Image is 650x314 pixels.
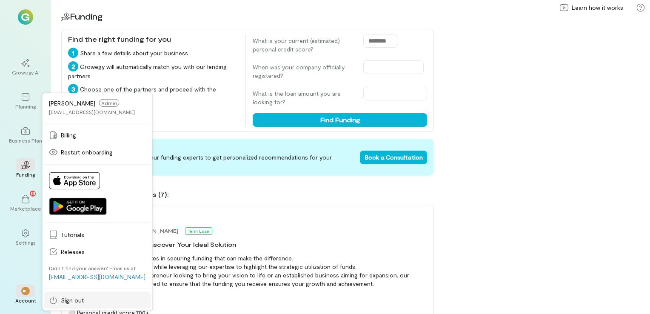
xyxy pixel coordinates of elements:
div: Growegy will automatically match you with our lending partners. [68,61,239,80]
div: Not sure where to start? Book a free consultation with our funding experts to get personalized re... [61,139,434,176]
a: Business Plan [10,120,41,151]
span: Sign out [61,296,145,305]
span: Restart onboarding [61,148,145,157]
label: What is the loan amount you are looking for? [253,89,355,106]
div: [EMAIL_ADDRESS][DOMAIN_NAME] [49,108,135,115]
span: Tutorials [61,231,145,239]
a: Sign out [44,292,151,309]
span: Book a Consultation [365,154,423,161]
a: [EMAIL_ADDRESS][DOMAIN_NAME] [49,273,145,280]
div: Unleash Your Potential & Discover Your Ideal Solution [68,240,427,249]
a: Marketplace [10,188,41,219]
span: Admin [99,99,119,107]
div: Current Funding Options (7): [68,189,434,200]
a: Tutorials [44,226,151,243]
div: Account [15,297,36,304]
span: Releases [61,248,145,256]
div: Term Loan [185,227,212,235]
a: Funding [10,154,41,185]
div: Growegy AI [12,69,40,76]
button: Book a Consultation [360,151,427,164]
span: Billing [61,131,145,140]
img: Download on App Store [49,172,100,189]
div: Planning [15,103,36,110]
li: We work closely with clients while leveraging our expertise to highlight the strategic utilizatio... [75,263,427,271]
div: 3 [68,84,78,94]
span: [PERSON_NAME] [49,99,95,106]
a: Planning [10,86,41,117]
span: [DOMAIN_NAME] [131,228,178,234]
a: Billing [44,127,151,144]
a: Settings [10,222,41,253]
div: Choose one of the partners and proceed with the application process. [68,84,239,103]
label: What is your current (estimated) personal credit score? [253,37,355,54]
div: Business Plan [9,137,42,144]
a: Releases [44,243,151,260]
li: Our dedicated team specializes in securing funding that can make the difference. [75,254,427,263]
div: Find the right funding for you [68,34,239,44]
div: Funding [16,171,35,178]
span: Learn how it works [572,3,623,12]
span: 13 [31,189,35,197]
div: Marketplace [10,205,41,212]
a: Growegy AI [10,52,41,83]
div: 1 [68,48,78,58]
div: Share a few details about your business. [68,48,239,58]
div: Didn’t find your answer? Email us at [49,265,136,271]
li: Whether you're a new entrepreneur looking to bring your vision to life or an established business... [75,271,427,288]
div: Requirements: [68,300,427,308]
button: Find Funding [253,113,427,127]
img: Get it on Google Play [49,198,106,215]
label: When was your company officially registered? [253,63,355,80]
span: Funding [70,11,103,21]
a: Restart onboarding [44,144,151,161]
div: Settings [16,239,36,246]
div: 2 [68,61,78,71]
